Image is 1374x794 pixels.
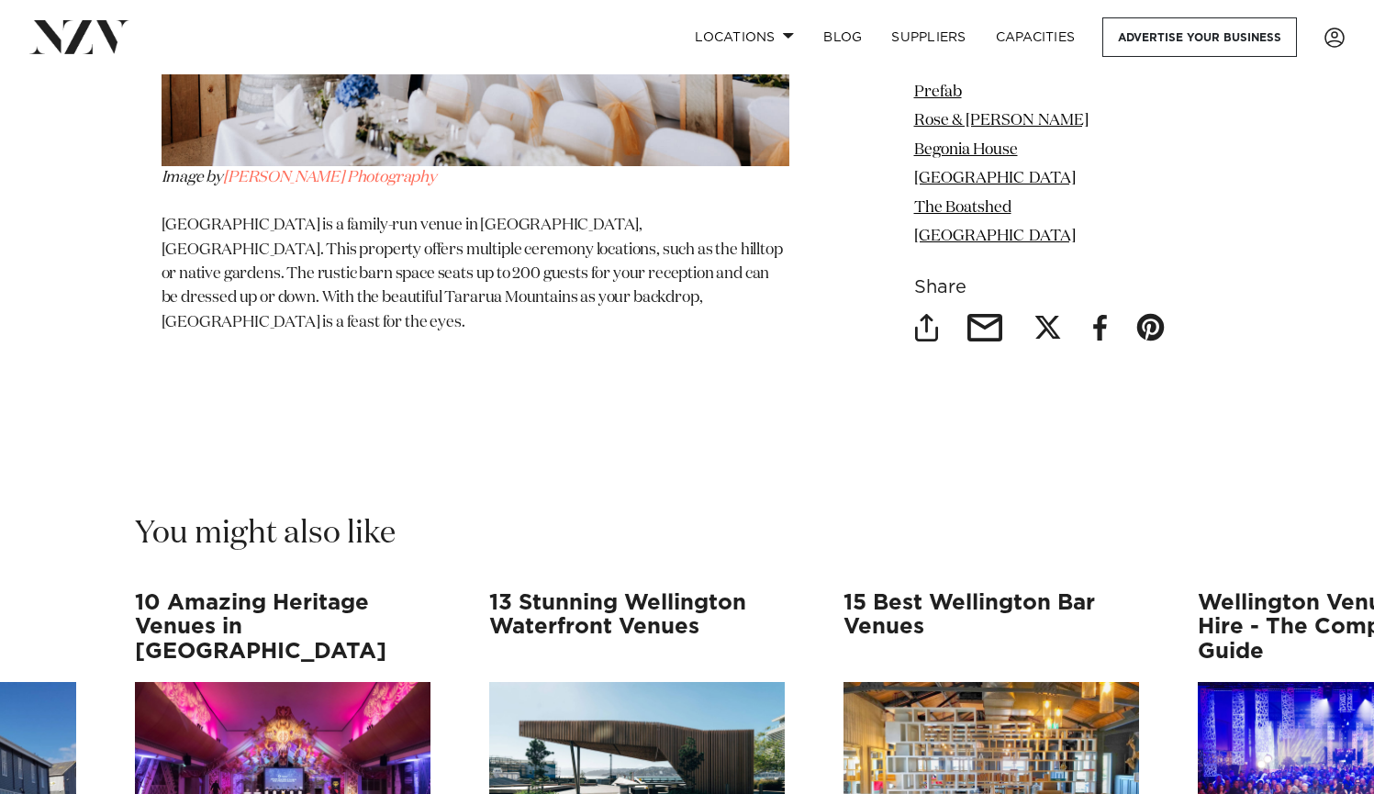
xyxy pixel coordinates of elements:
[489,591,785,664] h3: 13 Stunning Wellington Waterfront Venues
[29,20,129,53] img: nzv-logo.png
[843,591,1139,664] h3: 15 Best Wellington Bar Venues
[914,141,1018,157] a: Begonia House
[914,278,1213,297] h6: Share
[223,170,437,185] a: [PERSON_NAME] Photography
[877,17,980,57] a: SUPPLIERS
[135,591,430,664] h3: 10 Amazing Heritage Venues in [GEOGRAPHIC_DATA]
[135,513,396,554] h2: You might also like
[162,218,783,330] span: [GEOGRAPHIC_DATA] is a family-run venue in [GEOGRAPHIC_DATA], [GEOGRAPHIC_DATA]. This property of...
[914,199,1011,215] a: The Boatshed
[680,17,809,57] a: Locations
[914,113,1089,129] a: Rose & [PERSON_NAME]
[162,170,437,185] em: Image by
[981,17,1090,57] a: Capacities
[809,17,877,57] a: BLOG
[914,229,1076,244] a: [GEOGRAPHIC_DATA]
[914,171,1076,186] a: [GEOGRAPHIC_DATA]
[1102,17,1297,57] a: Advertise your business
[914,84,962,100] a: Prefab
